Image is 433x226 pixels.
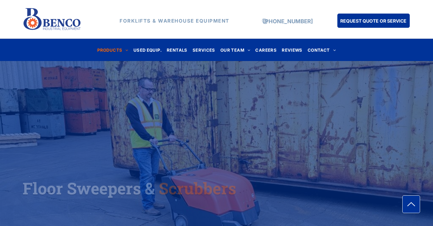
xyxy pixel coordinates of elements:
[337,14,410,28] a: REQUEST QUOTE OR SERVICE
[279,46,305,54] a: REVIEWS
[253,46,279,54] a: CAREERS
[164,46,190,54] a: RENTALS
[95,46,131,54] a: PRODUCTS
[23,178,141,199] span: Floor Sweepers
[120,18,229,24] strong: FORKLIFTS & WAREHOUSE EQUIPMENT
[159,178,236,199] span: Scrubbers
[305,46,338,54] a: CONTACT
[263,18,313,25] a: [PHONE_NUMBER]
[340,15,407,27] span: REQUEST QUOTE OR SERVICE
[218,46,253,54] a: OUR TEAM
[145,178,155,199] span: &
[131,46,164,54] a: USED EQUIP.
[190,46,218,54] a: SERVICES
